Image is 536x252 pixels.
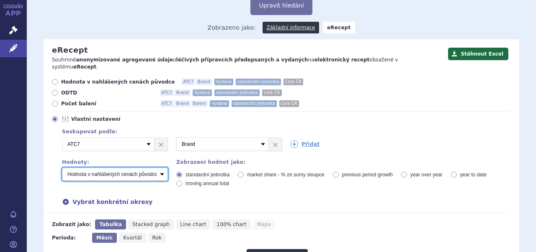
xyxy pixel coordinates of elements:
[175,100,191,107] span: Brand
[279,100,299,107] span: Celá ČR
[54,137,511,151] div: 2
[232,100,277,107] span: standardní jednotka
[123,235,142,241] span: Kvartál
[196,79,212,85] span: Brand
[247,172,324,178] span: market share - % ze sumy sloupce
[236,79,281,85] span: standardní jednotka
[176,57,308,63] strong: léčivých přípravcích předepsaných a vydaných
[52,46,88,55] h2: eRecept
[263,22,320,33] a: Základní informace
[175,89,191,96] span: Brand
[257,221,271,227] span: Mapa
[61,79,175,85] span: Hodnota v nahlášených cenách původce
[460,172,487,178] span: year to date
[52,56,444,71] p: Souhrnné o na obsažené v systému .
[54,197,511,206] div: Vybrat konkrétní okresy
[214,79,233,85] span: Vydané
[160,100,174,107] span: ATC7
[448,48,508,60] button: Stáhnout Excel
[207,22,256,33] span: Zobrazeno jako:
[269,138,282,150] a: ×
[314,57,370,63] strong: elektronický recept
[99,221,121,227] span: Tabulka
[155,138,167,150] a: ×
[342,172,393,178] span: previous period growth
[210,100,229,107] span: Vydané
[152,235,162,241] span: Rok
[71,116,163,122] span: Vlastní nastavení
[54,129,511,135] div: Seskupovat podle:
[160,89,174,96] span: ATC7
[323,22,355,33] strong: eRecept
[191,100,208,107] span: Balení
[410,172,443,178] span: year over year
[61,89,153,96] span: ODTD
[76,57,173,63] strong: anonymizované agregované údaje
[291,140,320,148] a: Přidat
[180,221,206,227] span: Line chart
[214,89,260,96] span: standardní jednotka
[186,172,229,178] span: standardní jednotka
[262,89,282,96] span: Celá ČR
[283,79,303,85] span: Celá ČR
[62,159,168,165] div: Hodnoty:
[216,221,246,227] span: 100% chart
[132,221,170,227] span: Stacked graph
[193,89,211,96] span: Vydané
[176,159,511,165] div: Zobrazení hodnot jako:
[186,181,229,186] span: moving annual total
[73,64,96,70] strong: eRecept
[52,219,91,229] div: Zobrazit jako:
[61,100,153,107] span: Počet balení
[181,79,195,85] span: ATC7
[52,233,88,243] div: Perioda:
[96,235,113,241] span: Měsíc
